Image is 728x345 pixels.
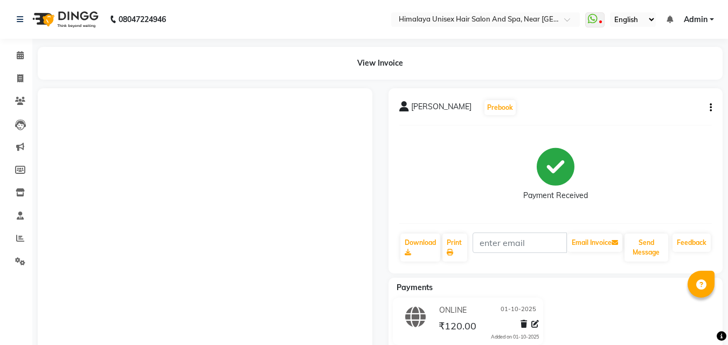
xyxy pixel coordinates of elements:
input: enter email [473,233,567,253]
button: Send Message [625,234,668,262]
span: [PERSON_NAME] [411,101,472,116]
button: Email Invoice [567,234,622,252]
div: Payment Received [523,190,588,201]
span: Admin [684,14,708,25]
span: ₹120.00 [439,320,476,335]
a: Download [400,234,440,262]
a: Print [442,234,467,262]
span: ONLINE [439,305,467,316]
img: logo [27,4,101,34]
div: View Invoice [38,47,723,80]
span: Payments [397,283,433,292]
iframe: chat widget [683,302,717,334]
span: 01-10-2025 [501,305,536,316]
a: Feedback [672,234,711,252]
b: 08047224946 [119,4,166,34]
button: Prebook [484,100,516,115]
div: Added on 01-10-2025 [491,333,539,341]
